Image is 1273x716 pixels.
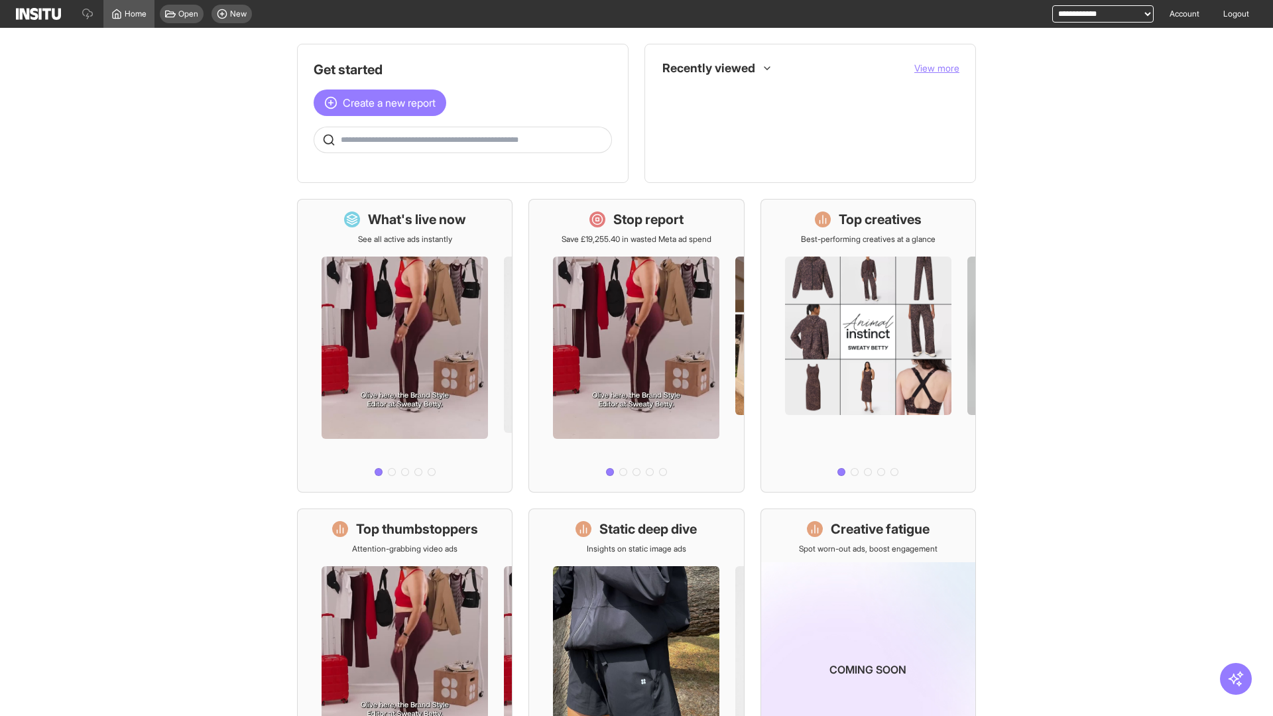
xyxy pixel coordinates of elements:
[297,199,513,493] a: What's live nowSee all active ads instantly
[343,95,436,111] span: Create a new report
[599,520,697,538] h1: Static deep dive
[528,199,744,493] a: Stop reportSave £19,255.40 in wasted Meta ad spend
[125,9,147,19] span: Home
[358,234,452,245] p: See all active ads instantly
[914,62,959,75] button: View more
[178,9,198,19] span: Open
[613,210,684,229] h1: Stop report
[839,210,922,229] h1: Top creatives
[16,8,61,20] img: Logo
[801,234,936,245] p: Best-performing creatives at a glance
[914,62,959,74] span: View more
[562,234,711,245] p: Save £19,255.40 in wasted Meta ad spend
[230,9,247,19] span: New
[368,210,466,229] h1: What's live now
[314,89,446,116] button: Create a new report
[314,60,612,79] h1: Get started
[356,520,478,538] h1: Top thumbstoppers
[587,544,686,554] p: Insights on static image ads
[352,544,457,554] p: Attention-grabbing video ads
[760,199,976,493] a: Top creativesBest-performing creatives at a glance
